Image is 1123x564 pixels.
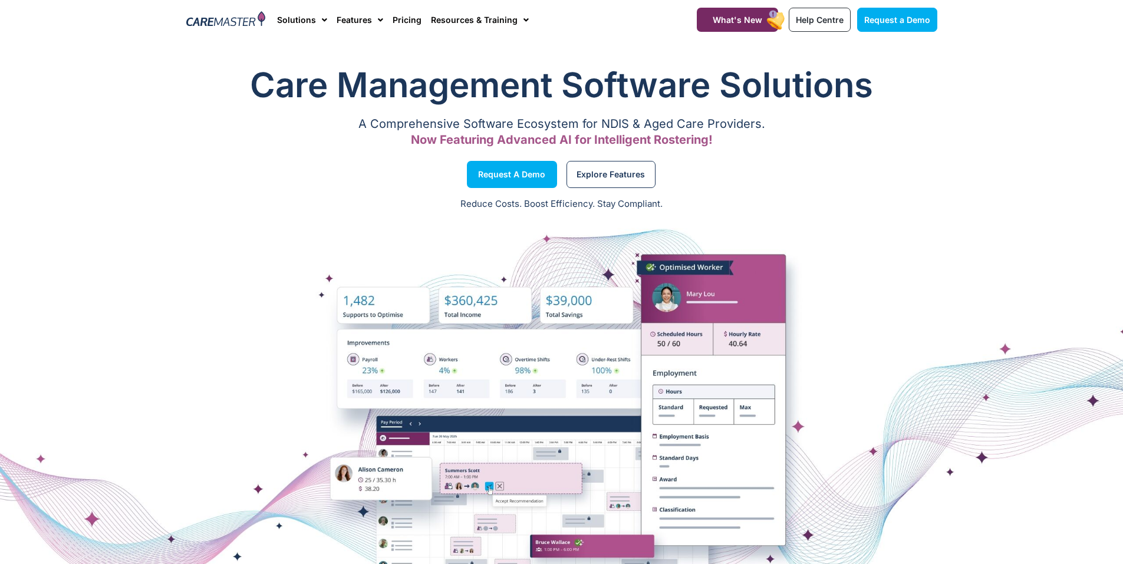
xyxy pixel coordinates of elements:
a: Request a Demo [857,8,937,32]
p: Reduce Costs. Boost Efficiency. Stay Compliant. [7,197,1116,211]
a: Request a Demo [467,161,557,188]
a: Help Centre [789,8,851,32]
span: Now Featuring Advanced AI for Intelligent Rostering! [411,133,713,147]
span: Request a Demo [864,15,930,25]
a: What's New [697,8,778,32]
span: Explore Features [577,171,645,177]
span: Request a Demo [478,171,545,177]
img: CareMaster Logo [186,11,266,29]
a: Explore Features [567,161,656,188]
span: Help Centre [796,15,844,25]
p: A Comprehensive Software Ecosystem for NDIS & Aged Care Providers. [186,120,937,128]
span: What's New [713,15,762,25]
h1: Care Management Software Solutions [186,61,937,108]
